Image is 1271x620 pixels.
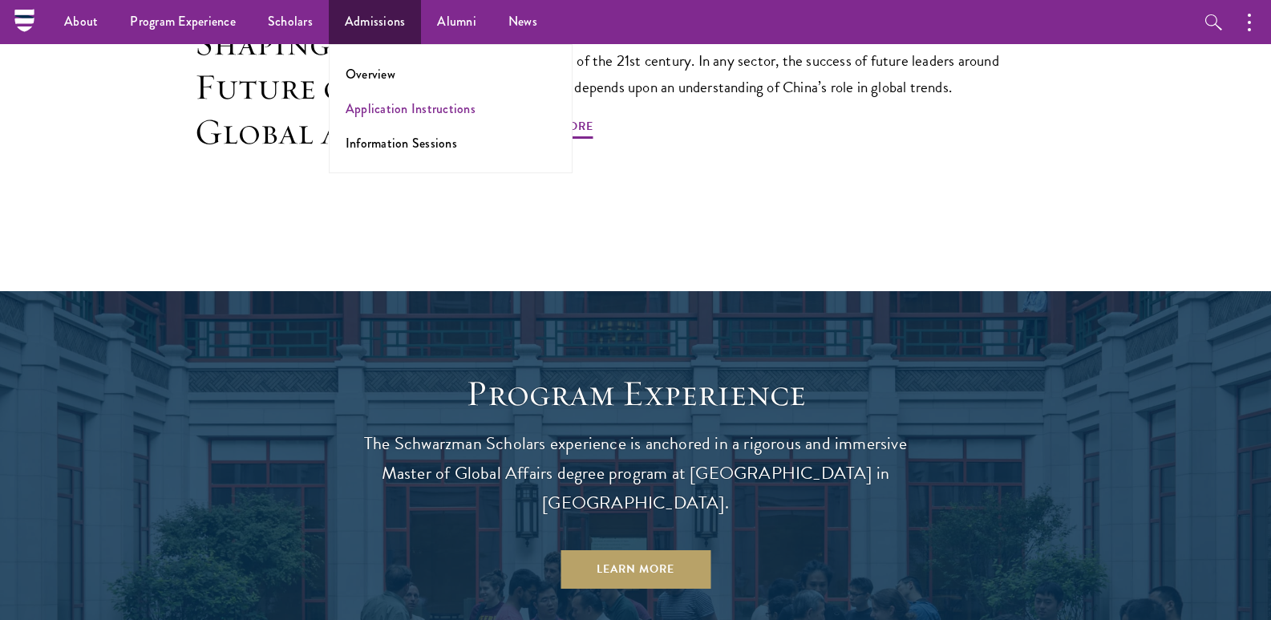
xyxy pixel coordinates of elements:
[561,550,710,589] a: Learn More
[516,21,1021,100] p: Schwarzman Scholars is the first scholarship created to respond to the geopolitical landscape of ...
[346,65,395,83] a: Overview
[195,21,443,155] h2: Shaping the Future of Global Affairs
[346,99,476,118] a: Application Instructions
[347,429,925,518] p: The Schwarzman Scholars experience is anchored in a rigorous and immersive Master of Global Affai...
[347,371,925,416] h1: Program Experience
[346,134,457,152] a: Information Sessions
